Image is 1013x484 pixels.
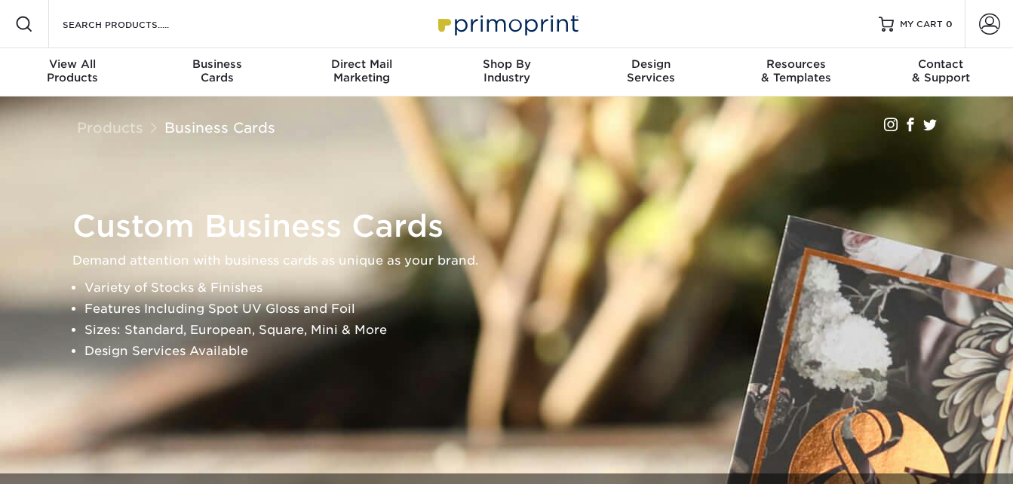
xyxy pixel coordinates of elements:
[868,57,1013,71] span: Contact
[723,57,868,84] div: & Templates
[434,48,579,96] a: Shop ByIndustry
[579,57,723,84] div: Services
[84,299,955,320] li: Features Including Spot UV Gloss and Foil
[290,48,434,96] a: Direct MailMarketing
[434,57,579,71] span: Shop By
[868,57,1013,84] div: & Support
[290,57,434,71] span: Direct Mail
[431,8,582,40] img: Primoprint
[579,48,723,96] a: DesignServices
[900,18,943,31] span: MY CART
[434,57,579,84] div: Industry
[868,48,1013,96] a: Contact& Support
[72,250,955,271] p: Demand attention with business cards as unique as your brand.
[145,48,290,96] a: BusinessCards
[579,57,723,71] span: Design
[84,320,955,341] li: Sizes: Standard, European, Square, Mini & More
[61,15,208,33] input: SEARCH PRODUCTS.....
[77,119,143,136] a: Products
[84,341,955,362] li: Design Services Available
[723,48,868,96] a: Resources& Templates
[145,57,290,71] span: Business
[290,57,434,84] div: Marketing
[145,57,290,84] div: Cards
[723,57,868,71] span: Resources
[164,119,275,136] a: Business Cards
[946,19,953,29] span: 0
[72,208,955,244] h1: Custom Business Cards
[84,277,955,299] li: Variety of Stocks & Finishes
